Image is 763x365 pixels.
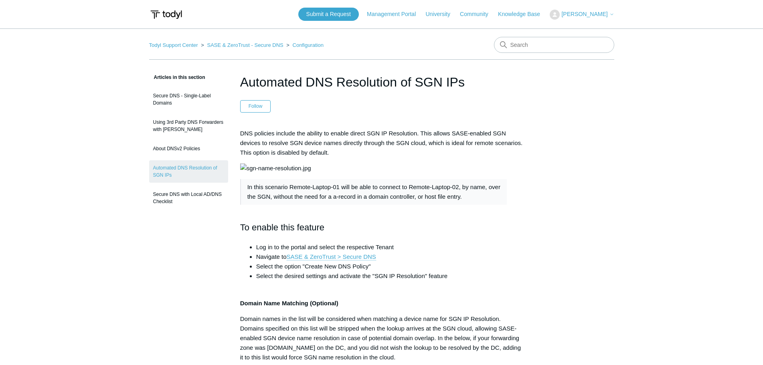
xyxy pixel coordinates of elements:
[367,10,424,18] a: Management Portal
[498,10,548,18] a: Knowledge Base
[256,252,523,262] li: Navigate to
[149,160,228,183] a: Automated DNS Resolution of SGN IPs
[149,42,198,48] a: Todyl Support Center
[240,179,507,205] blockquote: In this scenario Remote-Laptop-01 will be able to connect to Remote-Laptop-02, by name, over the ...
[240,314,523,362] p: Domain names in the list will be considered when matching a device name for SGN IP Resolution. Do...
[494,37,614,53] input: Search
[561,11,607,17] span: [PERSON_NAME]
[149,42,200,48] li: Todyl Support Center
[256,242,523,252] li: Log in to the portal and select the respective Tenant
[149,75,205,80] span: Articles in this section
[256,262,523,271] li: Select the option "Create New DNS Policy"
[256,271,523,281] li: Select the desired settings and activate the "SGN IP Resolution" feature
[240,100,271,112] button: Follow Article
[240,129,523,157] p: DNS policies include the ability to enable direct SGN IP Resolution. This allows SASE-enabled SGN...
[149,141,228,156] a: About DNSv2 Policies
[298,8,359,21] a: Submit a Request
[240,220,523,234] h2: To enable this feature
[240,73,523,92] h1: Automated DNS Resolution of SGN IPs
[550,10,614,20] button: [PERSON_NAME]
[287,253,376,260] a: SASE & ZeroTrust > Secure DNS
[285,42,324,48] li: Configuration
[199,42,285,48] li: SASE & ZeroTrust - Secure DNS
[425,10,458,18] a: University
[207,42,283,48] a: SASE & ZeroTrust - Secure DNS
[240,163,311,173] img: sgn-name-resolution.jpg
[293,42,324,48] a: Configuration
[149,115,228,137] a: Using 3rd Party DNS Forwarders with [PERSON_NAME]
[149,88,228,111] a: Secure DNS - Single-Label Domains
[149,7,183,22] img: Todyl Support Center Help Center home page
[460,10,496,18] a: Community
[240,300,338,307] strong: Domain Name Matching (Optional)
[149,187,228,209] a: Secure DNS with Local AD/DNS Checklist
